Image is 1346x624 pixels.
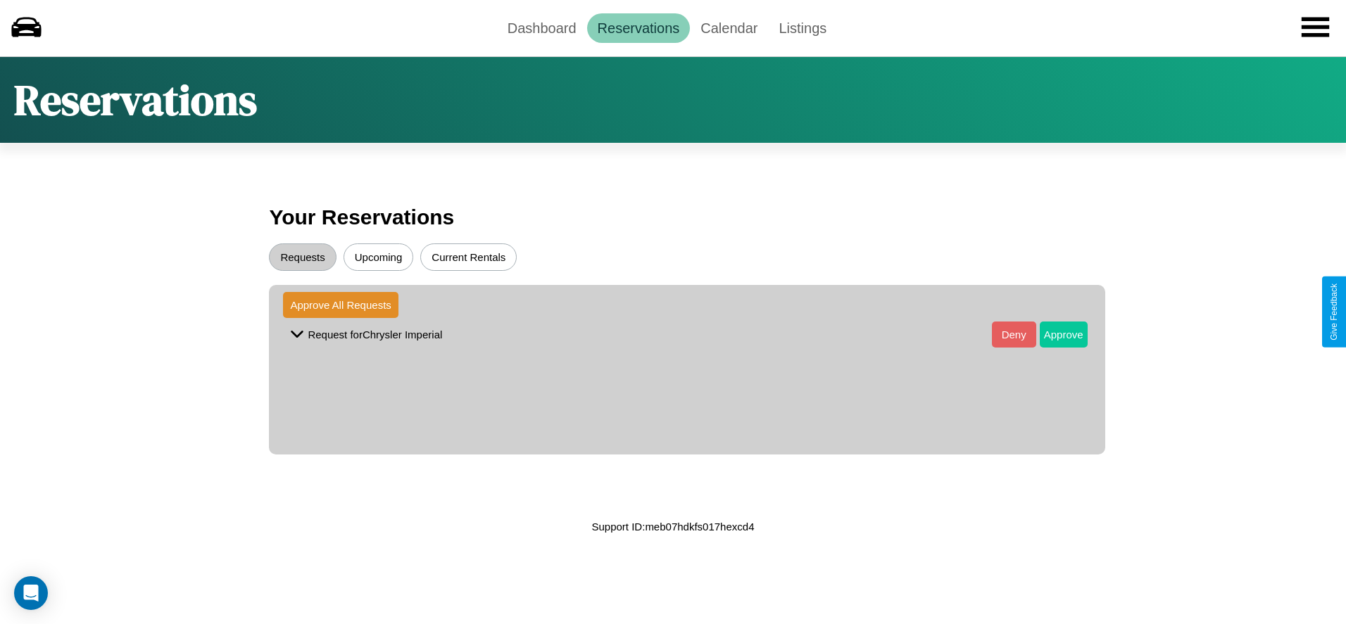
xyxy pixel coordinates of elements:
[1329,284,1339,340] div: Give Feedback
[14,576,48,610] div: Open Intercom Messenger
[420,243,517,271] button: Current Rentals
[269,243,336,271] button: Requests
[587,13,691,43] a: Reservations
[308,325,442,344] p: Request for Chrysler Imperial
[768,13,837,43] a: Listings
[14,71,257,129] h1: Reservations
[344,243,414,271] button: Upcoming
[992,321,1036,348] button: Deny
[269,198,1076,236] h3: Your Reservations
[690,13,768,43] a: Calendar
[592,517,755,536] p: Support ID: meb07hdkfs017hexcd4
[283,292,398,318] button: Approve All Requests
[1040,321,1088,348] button: Approve
[497,13,587,43] a: Dashboard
